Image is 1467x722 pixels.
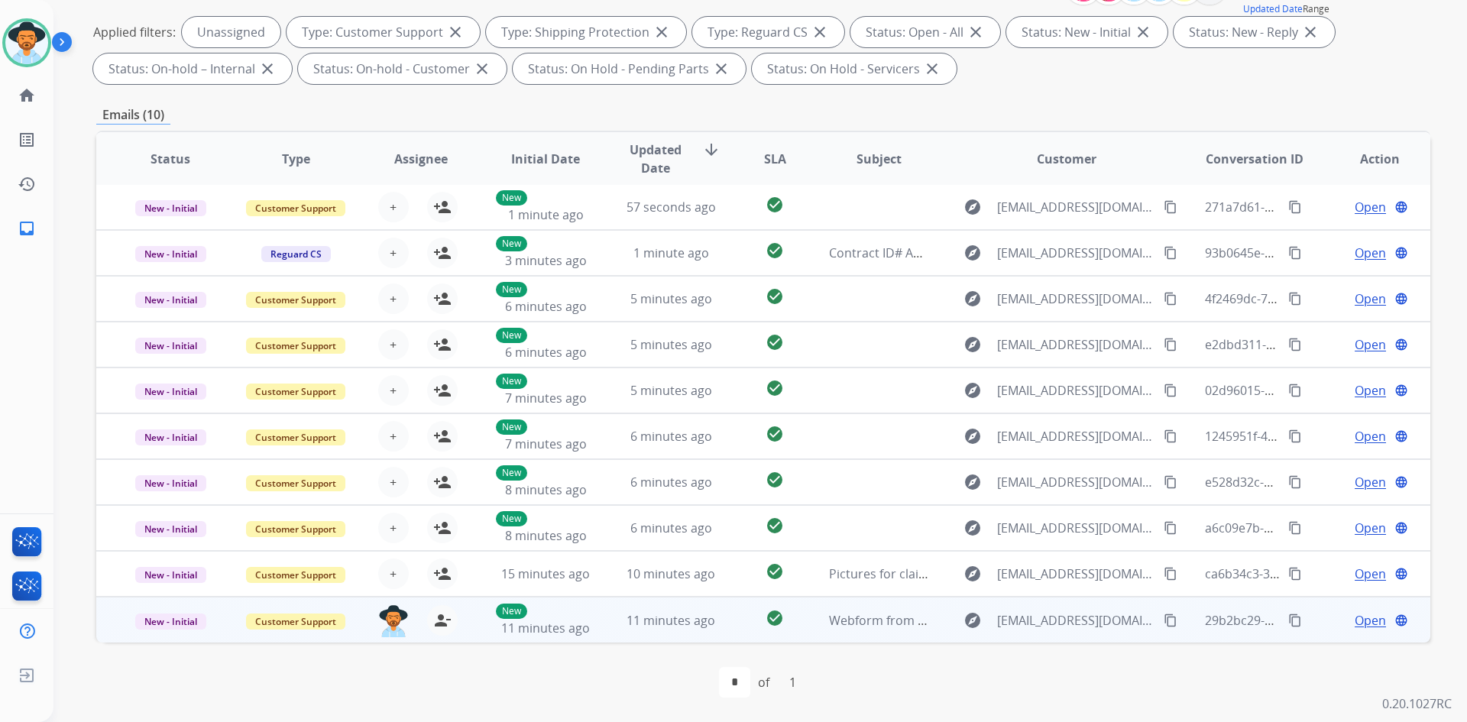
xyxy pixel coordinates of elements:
[496,190,527,206] p: New
[135,292,206,308] span: New - Initial
[513,53,746,84] div: Status: On Hold - Pending Parts
[496,511,527,526] p: New
[1164,338,1177,351] mat-icon: content_copy
[378,238,409,268] button: +
[473,60,491,78] mat-icon: close
[1205,474,1439,491] span: e528d32c-8cac-4eae-9036-915db7c3e015
[433,381,452,400] mat-icon: person_add
[135,475,206,491] span: New - Initial
[857,150,902,168] span: Subject
[997,611,1154,630] span: [EMAIL_ADDRESS][DOMAIN_NAME]
[829,612,1175,629] span: Webform from [EMAIL_ADDRESS][DOMAIN_NAME] on [DATE]
[1394,292,1408,306] mat-icon: language
[1164,200,1177,214] mat-icon: content_copy
[496,236,527,251] p: New
[1164,521,1177,535] mat-icon: content_copy
[246,200,345,216] span: Customer Support
[135,429,206,445] span: New - Initial
[702,141,721,159] mat-icon: arrow_downward
[496,374,527,389] p: New
[378,513,409,543] button: +
[378,329,409,360] button: +
[766,379,784,397] mat-icon: check_circle
[963,290,982,308] mat-icon: explore
[261,246,331,262] span: Reguard CS
[135,521,206,537] span: New - Initial
[712,60,730,78] mat-icon: close
[1394,338,1408,351] mat-icon: language
[1355,290,1386,308] span: Open
[1164,429,1177,443] mat-icon: content_copy
[766,287,784,306] mat-icon: check_circle
[433,473,452,491] mat-icon: person_add
[997,244,1154,262] span: [EMAIL_ADDRESS][DOMAIN_NAME]
[633,244,709,261] span: 1 minute ago
[18,131,36,149] mat-icon: list_alt
[630,428,712,445] span: 6 minutes ago
[433,244,452,262] mat-icon: person_add
[258,60,277,78] mat-icon: close
[96,105,170,125] p: Emails (10)
[997,335,1154,354] span: [EMAIL_ADDRESS][DOMAIN_NAME]
[1394,567,1408,581] mat-icon: language
[1164,475,1177,489] mat-icon: content_copy
[246,614,345,630] span: Customer Support
[390,565,397,583] span: +
[496,282,527,297] p: New
[811,23,829,41] mat-icon: close
[433,290,452,308] mat-icon: person_add
[1205,244,1439,261] span: 93b0645e-62d6-4c99-935d-a3ba9a4f5105
[1243,3,1303,15] button: Updated Date
[378,605,409,637] img: agent-avatar
[963,198,982,216] mat-icon: explore
[390,290,397,308] span: +
[1288,614,1302,627] mat-icon: content_copy
[151,150,190,168] span: Status
[752,53,957,84] div: Status: On Hold - Servicers
[829,565,930,582] span: Pictures for claim
[433,198,452,216] mat-icon: person_add
[433,565,452,583] mat-icon: person_add
[135,246,206,262] span: New - Initial
[378,467,409,497] button: +
[621,141,691,177] span: Updated Date
[508,206,584,223] span: 1 minute ago
[766,241,784,260] mat-icon: check_circle
[963,611,982,630] mat-icon: explore
[135,338,206,354] span: New - Initial
[1206,150,1303,168] span: Conversation ID
[963,565,982,583] mat-icon: explore
[390,473,397,491] span: +
[1288,384,1302,397] mat-icon: content_copy
[496,604,527,619] p: New
[135,567,206,583] span: New - Initial
[1164,384,1177,397] mat-icon: content_copy
[18,86,36,105] mat-icon: home
[850,17,1000,47] div: Status: Open - All
[1205,612,1439,629] span: 29b2bc29-501c-4423-8eee-2b3465017cc9
[653,23,671,41] mat-icon: close
[630,382,712,399] span: 5 minutes ago
[630,474,712,491] span: 6 minutes ago
[135,614,206,630] span: New - Initial
[1394,429,1408,443] mat-icon: language
[93,53,292,84] div: Status: On-hold – Internal
[766,471,784,489] mat-icon: check_circle
[496,328,527,343] p: New
[505,390,587,406] span: 7 minutes ago
[1301,23,1320,41] mat-icon: close
[1288,429,1302,443] mat-icon: content_copy
[378,375,409,406] button: +
[923,60,941,78] mat-icon: close
[630,336,712,353] span: 5 minutes ago
[18,175,36,193] mat-icon: history
[1205,382,1443,399] span: 02d96015-d9ed-4789-bd36-1efd9d891a59
[997,290,1154,308] span: [EMAIL_ADDRESS][DOMAIN_NAME]
[501,620,590,636] span: 11 minutes ago
[135,384,206,400] span: New - Initial
[766,425,784,443] mat-icon: check_circle
[1205,565,1442,582] span: ca6b34c3-3050-415b-9142-5e3d7e501b98
[394,150,448,168] span: Assignee
[692,17,844,47] div: Type: Reguard CS
[627,612,715,629] span: 11 minutes ago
